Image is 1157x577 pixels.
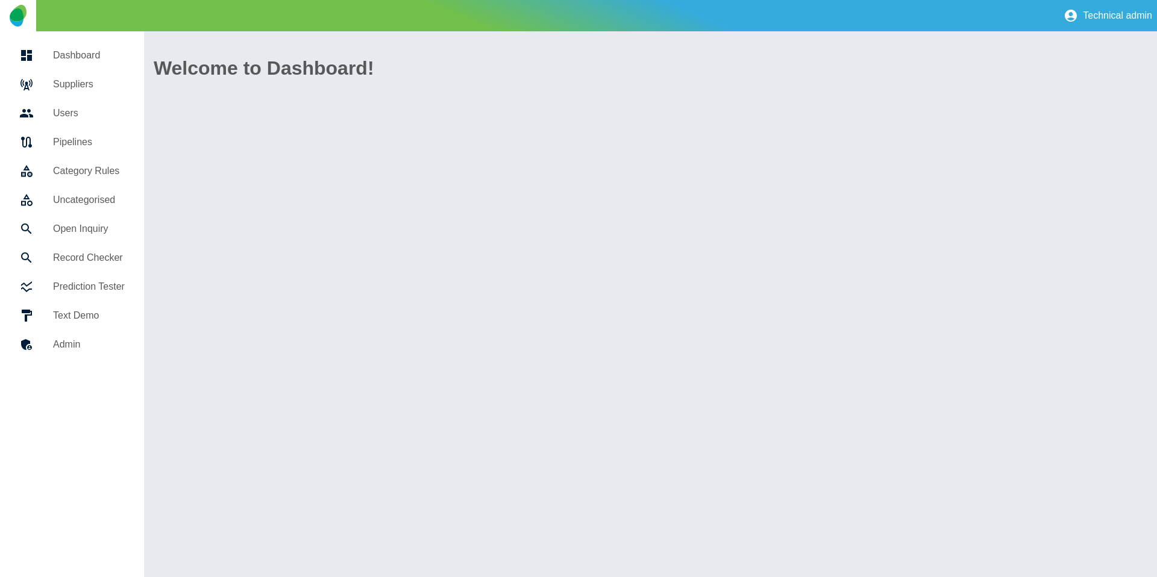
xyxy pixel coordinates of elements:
[10,186,134,214] a: Uncategorised
[53,251,125,265] h5: Record Checker
[10,41,134,70] a: Dashboard
[10,272,134,301] a: Prediction Tester
[10,243,134,272] a: Record Checker
[53,337,125,352] h5: Admin
[1059,4,1157,28] button: Technical admin
[10,128,134,157] a: Pipelines
[10,330,134,359] a: Admin
[10,301,134,330] a: Text Demo
[10,70,134,99] a: Suppliers
[53,164,125,178] h5: Category Rules
[10,5,26,27] img: Logo
[53,279,125,294] h5: Prediction Tester
[10,214,134,243] a: Open Inquiry
[53,308,125,323] h5: Text Demo
[1083,10,1152,21] p: Technical admin
[53,222,125,236] h5: Open Inquiry
[53,193,125,207] h5: Uncategorised
[53,135,125,149] h5: Pipelines
[53,77,125,92] h5: Suppliers
[154,54,1147,83] h1: Welcome to Dashboard!
[53,48,125,63] h5: Dashboard
[10,157,134,186] a: Category Rules
[53,106,125,120] h5: Users
[10,99,134,128] a: Users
